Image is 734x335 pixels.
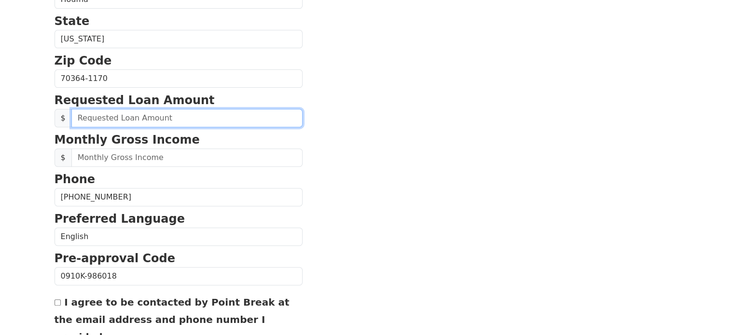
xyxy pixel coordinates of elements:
span: $ [55,148,72,167]
input: Requested Loan Amount [71,109,303,127]
strong: Pre-approval Code [55,252,176,265]
input: Zip Code [55,69,303,88]
strong: Zip Code [55,54,112,67]
span: $ [55,109,72,127]
input: Monthly Gross Income [71,148,303,167]
strong: Requested Loan Amount [55,94,215,107]
strong: Preferred Language [55,212,185,226]
p: Monthly Gross Income [55,131,303,148]
input: Pre-approval Code [55,267,303,285]
strong: State [55,14,90,28]
input: Phone [55,188,303,206]
strong: Phone [55,173,96,186]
